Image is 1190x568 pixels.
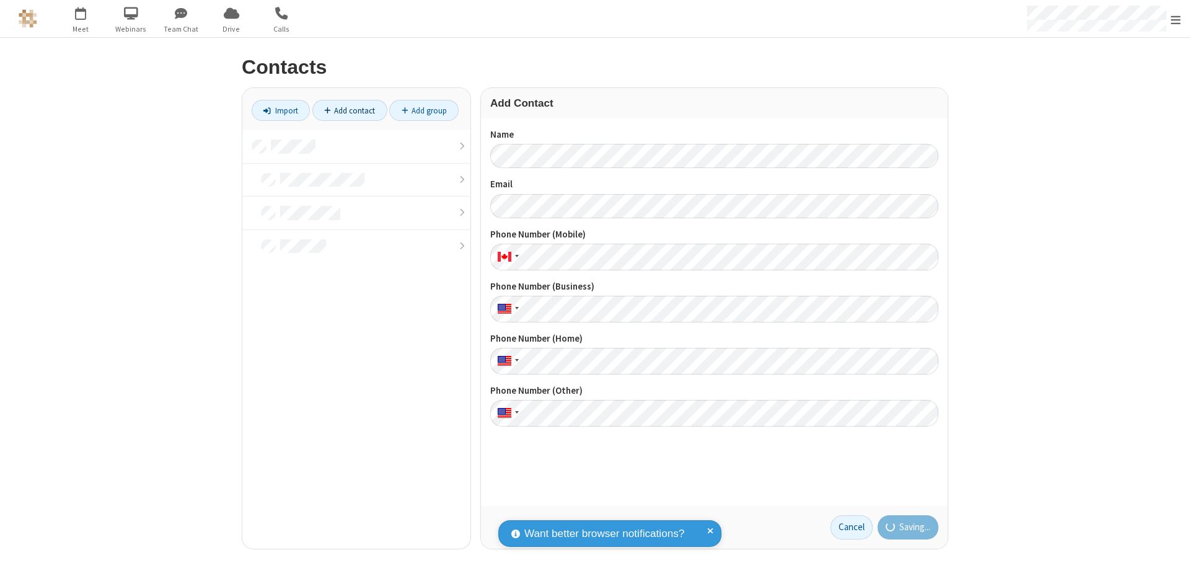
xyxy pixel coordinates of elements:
[389,100,459,121] a: Add group
[108,24,154,35] span: Webinars
[490,400,522,427] div: United States: + 1
[242,56,948,78] h2: Contacts
[258,24,305,35] span: Calls
[490,296,522,322] div: United States: + 1
[490,97,938,109] h3: Add Contact
[158,24,205,35] span: Team Chat
[252,100,310,121] a: Import
[312,100,387,121] a: Add contact
[899,520,930,535] span: Saving...
[490,177,938,192] label: Email
[490,228,938,242] label: Phone Number (Mobile)
[490,348,522,375] div: United States: + 1
[208,24,255,35] span: Drive
[19,9,37,28] img: QA Selenium DO NOT DELETE OR CHANGE
[831,515,873,540] a: Cancel
[490,384,938,398] label: Phone Number (Other)
[58,24,104,35] span: Meet
[1159,536,1181,559] iframe: Chat
[490,128,938,142] label: Name
[524,526,684,542] span: Want better browser notifications?
[490,280,938,294] label: Phone Number (Business)
[490,332,938,346] label: Phone Number (Home)
[878,515,939,540] button: Saving...
[490,244,522,270] div: Canada: + 1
